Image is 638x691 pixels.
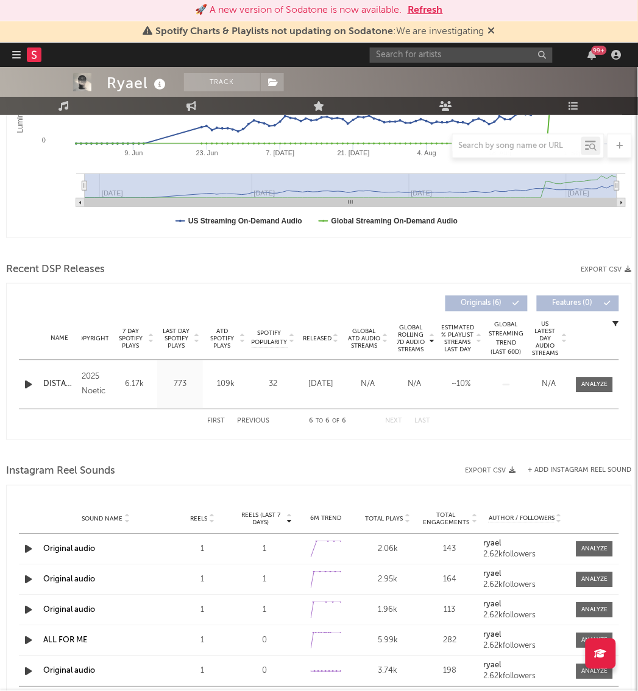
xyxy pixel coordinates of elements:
div: 32 [252,379,294,391]
button: Export CSV [581,266,632,273]
div: 🚀 A new version of Sodatone is now available. [195,3,402,18]
span: US Latest Day Audio Streams [531,321,560,357]
button: Previous [238,418,270,425]
a: ryael [484,540,567,549]
div: 6.17k [115,379,154,391]
div: 109k [206,379,246,391]
button: Refresh [408,3,443,18]
div: 2.62k followers [484,642,567,651]
span: Spotify Popularity [252,329,288,348]
div: Name [43,334,76,343]
a: ryael [484,662,567,670]
span: Dismiss [488,27,495,37]
button: Features(0) [537,296,619,312]
div: 5.99k [360,635,416,647]
text: Luminate Daily Streams [16,55,24,133]
a: Original audio [43,545,95,553]
div: 1 [236,574,292,586]
div: 1 [175,605,230,617]
span: Last Day Spotify Plays [160,328,193,350]
div: 3.74k [360,665,416,678]
div: 0 [236,665,292,678]
div: 6 6 6 [294,415,361,429]
span: Total Plays [366,516,403,523]
a: ALL FOR ME [43,637,87,645]
span: Reels [190,516,207,523]
input: Search for artists [370,47,553,63]
div: 2.62k followers [484,551,567,559]
input: Search by song name or URL [453,142,581,152]
a: Original audio [43,606,95,614]
div: [DATE] [300,379,341,391]
div: + Add Instagram Reel Sound [516,468,632,474]
div: 1 [175,544,230,556]
strong: ryael [484,631,502,639]
button: First [208,418,225,425]
div: 1 [175,665,230,678]
span: Instagram Reel Sounds [6,465,115,479]
div: N/A [394,379,435,391]
div: 6M Trend [299,514,354,524]
div: ~ 10 % [441,379,482,391]
strong: ryael [484,662,502,670]
button: Originals(6) [445,296,528,312]
div: 2.62k followers [484,673,567,681]
div: 2.62k followers [484,581,567,590]
button: 99+ [588,50,597,60]
span: Released [303,335,331,343]
span: Reels (last 7 days) [236,512,285,527]
span: : We are investigating [155,27,484,37]
strong: ryael [484,570,502,578]
span: Estimated % Playlist Streams Last Day [441,324,475,354]
span: 7 Day Spotify Plays [115,328,147,350]
button: Export CSV [466,468,516,475]
div: 1 [236,605,292,617]
span: of [332,419,339,424]
span: Originals ( 6 ) [453,300,509,307]
div: 1 [175,635,230,647]
span: Global ATD Audio Streams [347,328,381,350]
div: 99 + [592,46,607,55]
div: 773 [160,379,200,391]
a: ryael [484,631,567,640]
div: 0 [236,635,292,647]
a: ryael [484,570,567,579]
div: 2.06k [360,544,416,556]
span: ATD Spotify Plays [206,328,238,350]
span: Spotify Charts & Playlists not updating on Sodatone [155,27,393,37]
text: Global Streaming On-Demand Audio [331,217,458,225]
span: Total Engagements [422,512,470,527]
a: ryael [484,601,567,609]
div: 282 [422,635,477,647]
span: to [316,419,323,424]
a: Original audio [43,667,95,675]
div: 198 [422,665,477,678]
div: 143 [422,544,477,556]
a: Original audio [43,576,95,584]
button: Next [386,418,403,425]
div: 1 [175,574,230,586]
button: Last [415,418,431,425]
span: Global Rolling 7D Audio Streams [394,324,428,354]
div: N/A [347,379,388,391]
div: 2025 Noetic [82,370,108,399]
span: Recent DSP Releases [6,262,105,277]
div: 1.96k [360,605,416,617]
button: + Add Instagram Reel Sound [528,468,632,474]
div: N/A [531,379,567,391]
span: Copyright [74,335,109,343]
div: 1 [236,544,292,556]
div: 113 [422,605,477,617]
div: Ryael [107,73,169,93]
a: DISTANCE [43,379,76,391]
span: Sound Name [82,516,122,523]
button: Track [184,73,260,91]
div: 164 [422,574,477,586]
div: 2.95k [360,574,416,586]
div: 2.62k followers [484,612,567,620]
text: US Streaming On-Demand Audio [188,217,302,225]
div: Global Streaming Trend (Last 60D) [488,321,525,357]
strong: ryael [484,540,502,548]
span: Author / Followers [489,515,555,523]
